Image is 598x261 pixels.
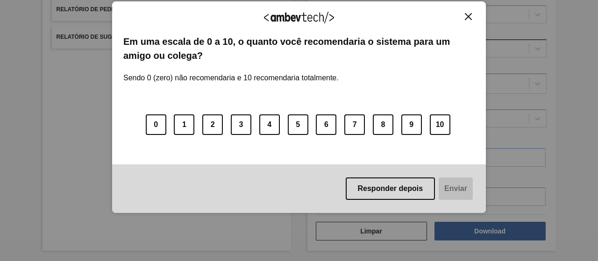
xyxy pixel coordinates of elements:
img: Logo Ambevtech [264,12,334,23]
button: 8 [373,114,393,135]
button: 3 [231,114,251,135]
button: Close [462,13,475,21]
button: 2 [202,114,223,135]
button: 10 [430,114,450,135]
label: Sendo 0 (zero) não recomendaria e 10 recomendaria totalmente. [123,63,339,82]
button: 7 [344,114,365,135]
button: Responder depois [346,177,435,200]
button: 9 [401,114,422,135]
img: Close [465,13,472,20]
button: 1 [174,114,194,135]
button: 0 [146,114,166,135]
button: 5 [288,114,308,135]
label: Em uma escala de 0 a 10, o quanto você recomendaria o sistema para um amigo ou colega? [123,35,475,63]
button: 4 [259,114,280,135]
button: 6 [316,114,336,135]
